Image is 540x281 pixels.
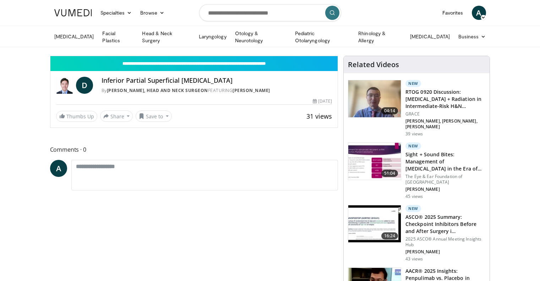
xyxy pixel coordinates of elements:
[50,160,67,177] a: A
[405,187,485,192] p: [PERSON_NAME]
[313,98,332,104] div: [DATE]
[405,142,421,150] p: New
[56,77,73,94] img: Doh Young Lee, Head and Neck Surgeon
[405,111,485,117] p: GRACE
[231,30,291,44] a: Otology & Neurotology
[381,232,398,239] span: 16:24
[405,88,485,110] h3: RTOG 0920 Discussion: [MEDICAL_DATA] + Radiation in Intermediate-Risk H&N…
[405,256,423,262] p: 43 views
[306,112,332,120] span: 31 views
[381,107,398,114] span: 04:14
[96,6,136,20] a: Specialties
[406,29,454,44] a: [MEDICAL_DATA]
[348,80,401,117] img: 006fd91f-89fb-445a-a939-ffe898e241ab.150x105_q85_crop-smart_upscale.jpg
[405,131,423,137] p: 39 views
[102,77,332,85] h4: Inferior Partial Superficial [MEDICAL_DATA]
[138,30,194,44] a: Head & Neck Surgery
[405,205,421,212] p: New
[405,214,485,235] h3: ASCO® 2025 Summary: Checkpoint Inhibitors Before and After Surgery i…
[472,6,486,20] a: A
[50,29,98,44] a: [MEDICAL_DATA]
[405,118,485,130] p: [PERSON_NAME], [PERSON_NAME], [PERSON_NAME]
[405,236,485,248] p: 2025 ASCO® Annual Meeting Insights Hub
[348,205,401,242] img: a81f5811-1ccf-4ee7-8ec2-23477a0c750b.150x105_q85_crop-smart_upscale.jpg
[405,174,485,185] p: The Eye & Ear Foundation of [GEOGRAPHIC_DATA]
[107,87,208,93] a: [PERSON_NAME], Head and Neck Surgeon
[102,87,332,94] div: By FEATURING
[54,9,92,16] img: VuMedi Logo
[233,87,270,93] a: [PERSON_NAME]
[348,205,485,262] a: 16:24 New ASCO® 2025 Summary: Checkpoint Inhibitors Before and After Surgery i… 2025 ASCO® Annual...
[405,151,485,172] h3: Sight + Sound Bites: Management of [MEDICAL_DATA] in the Era of Targ…
[291,30,354,44] a: Pediatric Otolaryngology
[405,194,423,199] p: 45 views
[76,77,93,94] a: D
[348,60,399,69] h4: Related Videos
[136,6,169,20] a: Browse
[454,29,490,44] a: Business
[195,29,231,44] a: Laryngology
[348,80,485,137] a: 04:14 New RTOG 0920 Discussion: [MEDICAL_DATA] + Radiation in Intermediate-Risk H&N… GRACE [PERSO...
[50,145,338,154] span: Comments 0
[56,111,97,122] a: Thumbs Up
[136,110,172,122] button: Save to
[381,170,398,177] span: 51:04
[348,143,401,180] img: 8bea4cff-b600-4be7-82a7-01e969b6860e.150x105_q85_crop-smart_upscale.jpg
[438,6,468,20] a: Favorites
[100,110,133,122] button: Share
[405,80,421,87] p: New
[354,30,406,44] a: Rhinology & Allergy
[199,4,341,21] input: Search topics, interventions
[98,30,138,44] a: Facial Plastics
[348,142,485,199] a: 51:04 New Sight + Sound Bites: Management of [MEDICAL_DATA] in the Era of Targ… The Eye & Ear Fou...
[405,249,485,255] p: [PERSON_NAME]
